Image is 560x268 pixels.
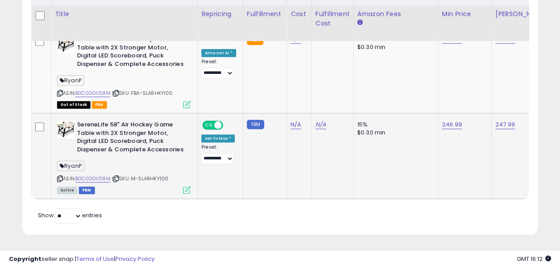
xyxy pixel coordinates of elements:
div: Set To Max * [201,134,235,142]
strong: Copyright [9,255,41,263]
a: Privacy Policy [115,255,155,263]
div: ASIN: [57,35,191,107]
div: Title [55,9,194,19]
span: All listings currently available for purchase on Amazon [57,187,78,194]
span: 2025-10-7 16:12 GMT [517,255,551,263]
span: | SKU: M-SLARHKY100 [112,175,168,182]
div: Preset: [201,144,236,164]
span: Show: entries [38,211,102,219]
div: Fulfillment Cost [315,9,350,28]
div: Min Price [442,9,488,19]
a: 247.99 [495,120,515,129]
div: $0.30 min [357,129,431,137]
a: N/A [315,120,326,129]
a: N/A [290,120,301,129]
small: FBM [247,120,264,129]
div: 15% [357,121,431,129]
small: Amazon Fees. [357,19,363,27]
span: OFF [222,122,236,129]
a: Terms of Use [76,255,114,263]
a: B0CG2GVS8M [75,175,110,183]
img: 413OvDsZEQL._SL40_.jpg [57,35,75,53]
div: ASIN: [57,121,191,193]
span: All listings that are currently out of stock and unavailable for purchase on Amazon [57,101,90,109]
div: [PERSON_NAME] [495,9,548,19]
a: B0CG2GVS8M [75,89,110,97]
div: seller snap | | [9,255,155,264]
a: 246.99 [442,120,462,129]
div: Repricing [201,9,239,19]
b: SereneLife 58" Air Hockey Game Table with 2X Stronger Motor, Digital LED Scoreboard, Puck Dispens... [77,121,185,156]
span: RyanP [57,161,84,171]
span: | SKU: FBA-SLARHKY100 [112,89,173,97]
span: FBM [79,187,95,194]
div: Amazon Fees [357,9,434,19]
b: SereneLife 58" Air Hockey Game Table with 2X Stronger Motor, Digital LED Scoreboard, Puck Dispens... [77,35,185,70]
div: Cost [290,9,308,19]
img: 413OvDsZEQL._SL40_.jpg [57,121,75,138]
div: $0.30 min [357,43,431,51]
span: ON [203,122,214,129]
span: FBA [92,101,107,109]
span: RyanP [57,75,84,85]
div: Fulfillment [247,9,283,19]
div: Amazon AI * [201,49,236,57]
div: Preset: [201,59,236,79]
